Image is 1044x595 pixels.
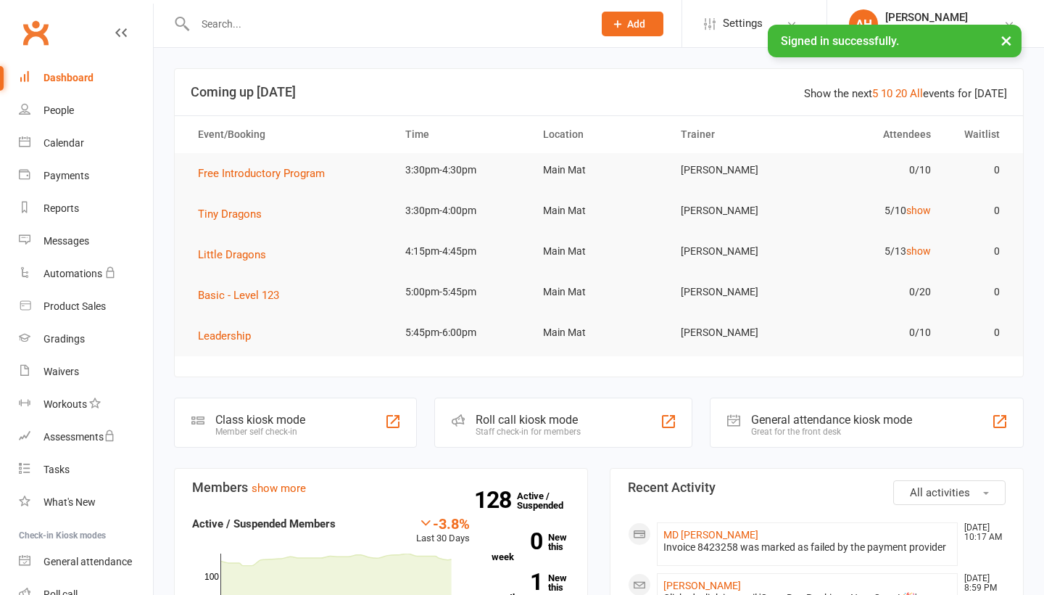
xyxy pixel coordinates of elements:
[198,327,261,345] button: Leadership
[910,486,970,499] span: All activities
[627,18,645,30] span: Add
[628,480,1006,495] h3: Recent Activity
[530,316,668,350] td: Main Mat
[43,137,84,149] div: Calendar
[191,14,583,34] input: Search...
[19,127,153,160] a: Calendar
[993,25,1019,56] button: ×
[19,258,153,290] a: Automations
[663,529,758,541] a: MD [PERSON_NAME]
[602,12,663,36] button: Add
[944,275,1013,309] td: 0
[19,454,153,486] a: Tasks
[492,533,570,562] a: 0New this week
[805,316,943,350] td: 0/10
[530,153,668,187] td: Main Mat
[881,87,892,100] a: 10
[906,205,931,216] a: show
[198,208,262,221] span: Tiny Dragons
[192,517,336,530] strong: Active / Suspended Members
[416,515,470,531] div: -3.8%
[805,234,943,268] td: 5/13
[43,464,70,475] div: Tasks
[19,192,153,225] a: Reports
[492,571,542,593] strong: 1
[668,234,805,268] td: [PERSON_NAME]
[944,234,1013,268] td: 0
[663,580,741,591] a: [PERSON_NAME]
[198,248,266,261] span: Little Dragons
[805,275,943,309] td: 0/20
[17,15,54,51] a: Clubworx
[530,275,668,309] td: Main Mat
[872,87,878,100] a: 5
[19,225,153,258] a: Messages
[215,413,305,427] div: Class kiosk mode
[668,194,805,228] td: [PERSON_NAME]
[43,366,79,377] div: Waivers
[198,205,272,223] button: Tiny Dragons
[530,116,668,153] th: Location
[198,165,335,182] button: Free Introductory Program
[668,153,805,187] td: [PERSON_NAME]
[805,153,943,187] td: 0/10
[392,275,530,309] td: 5:00pm-5:45pm
[416,515,470,546] div: Last 30 Days
[530,194,668,228] td: Main Mat
[893,480,1006,505] button: All activities
[43,333,85,345] div: Gradings
[392,116,530,153] th: Time
[19,62,153,94] a: Dashboard
[19,421,153,454] a: Assessments
[198,329,251,342] span: Leadership
[668,275,805,309] td: [PERSON_NAME]
[492,530,542,552] strong: 0
[43,496,96,508] div: What's New
[392,234,530,268] td: 4:15pm-4:45pm
[849,9,878,38] div: AH
[530,234,668,268] td: Main Mat
[957,523,1005,542] time: [DATE] 10:17 AM
[19,160,153,192] a: Payments
[805,194,943,228] td: 5/10
[19,356,153,388] a: Waivers
[43,72,94,83] div: Dashboard
[910,87,923,100] a: All
[476,427,581,437] div: Staff check-in for members
[663,541,951,554] div: Invoice 8423258 was marked as failed by the payment provider
[392,316,530,350] td: 5:45pm-6:00pm
[198,167,325,180] span: Free Introductory Program
[885,24,968,37] div: BBMA Sandgate
[885,11,968,24] div: [PERSON_NAME]
[476,413,581,427] div: Roll call kiosk mode
[192,480,570,495] h3: Members
[944,116,1013,153] th: Waitlist
[19,323,153,356] a: Gradings
[474,489,517,511] strong: 128
[19,290,153,323] a: Product Sales
[781,34,899,48] span: Signed in successfully.
[668,116,805,153] th: Trainer
[751,427,912,437] div: Great for the front desk
[751,413,912,427] div: General attendance kiosk mode
[43,300,106,312] div: Product Sales
[19,486,153,519] a: What's New
[215,427,305,437] div: Member self check-in
[804,85,1007,102] div: Show the next events for [DATE]
[517,480,581,521] a: 128Active / Suspended
[944,194,1013,228] td: 0
[668,316,805,350] td: [PERSON_NAME]
[43,268,102,279] div: Automations
[43,202,79,214] div: Reports
[43,431,115,443] div: Assessments
[43,104,74,116] div: People
[19,546,153,578] a: General attendance kiosk mode
[957,574,1005,593] time: [DATE] 8:59 PM
[944,316,1013,350] td: 0
[198,287,289,304] button: Basic - Level 123
[191,85,1007,99] h3: Coming up [DATE]
[252,482,306,495] a: show more
[43,398,87,410] div: Workouts
[198,289,279,302] span: Basic - Level 123
[19,94,153,127] a: People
